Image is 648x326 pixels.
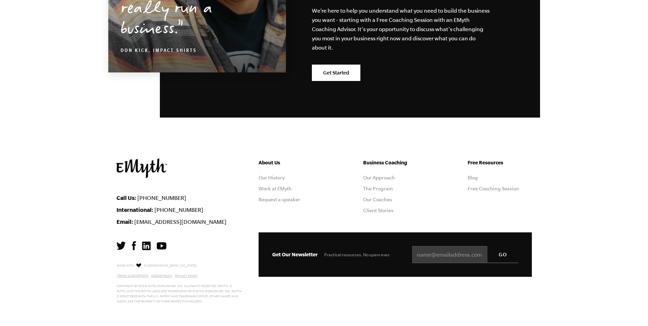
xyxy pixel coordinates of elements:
a: Blog [468,175,478,180]
a: [EMAIL_ADDRESS][DOMAIN_NAME] [134,219,226,225]
h5: Business Coaching [363,159,427,167]
input: name@emailaddress.com [412,246,518,263]
p: Made with in [GEOGRAPHIC_DATA], [US_STATE]. Copyright © 2025 E-Myth Worldwide, Inc. All rights re... [117,262,242,304]
a: Get Started [312,65,360,81]
p: We’re here to help you understand what you need to build the business you want - starting with a ... [312,6,490,52]
img: Twitter [116,242,126,250]
strong: Call Us: [116,194,136,201]
input: GO [487,246,518,262]
img: Facebook [132,241,136,250]
a: Work at EMyth [259,186,292,191]
span: Get Our Newsletter [272,252,318,257]
h5: Free Resources [468,159,532,167]
a: [PHONE_NUMBER] [137,195,186,201]
iframe: Chat Widget [614,293,648,326]
strong: Email: [116,218,133,225]
a: Client Stories [363,208,394,213]
strong: International: [116,206,153,213]
img: EMyth [116,159,167,178]
a: Privacy Policy [175,274,198,277]
a: Free Coaching Session [468,186,519,191]
img: LinkedIn [142,242,151,250]
img: YouTube [157,242,166,249]
a: Terms & Conditions [117,274,149,277]
a: Our Approach [363,175,395,180]
a: Cookie Policy [151,274,173,277]
a: Our History [259,175,285,180]
span: Practical resources. No spam ever. [324,252,390,257]
img: Love [136,263,141,268]
h5: About Us [259,159,323,167]
a: Request a speaker [259,197,300,202]
a: The Program [363,186,393,191]
a: [PHONE_NUMBER] [154,207,203,213]
a: Our Coaches [363,197,392,202]
cite: Don Kick, Impact Shirts [121,49,197,54]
